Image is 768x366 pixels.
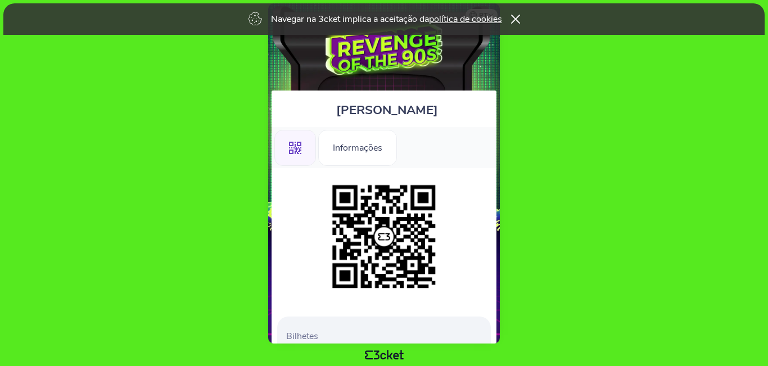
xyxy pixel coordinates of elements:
img: Revenge Of The 90's & Braga Summer End 2025 [326,15,442,85]
span: [PERSON_NAME] [336,102,438,119]
a: política de cookies [429,13,502,25]
p: Navegar na 3cket implica a aceitação da [271,13,502,25]
div: Informações [318,130,397,166]
a: Informações [318,141,397,153]
img: eacea537336346e781f072d8f0df32d1.png [327,179,441,294]
p: Bilhetes [286,330,486,342]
